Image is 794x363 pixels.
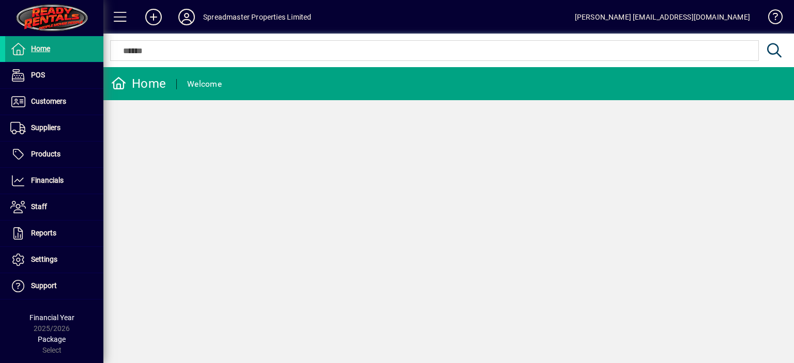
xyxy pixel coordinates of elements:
span: POS [31,71,45,79]
button: Add [137,8,170,26]
span: Financial Year [29,313,74,322]
span: Staff [31,202,47,211]
span: Customers [31,97,66,105]
div: Spreadmaster Properties Limited [203,9,311,25]
a: Reports [5,220,103,246]
a: Financials [5,168,103,194]
span: Reports [31,229,56,237]
button: Profile [170,8,203,26]
span: Financials [31,176,64,184]
a: Staff [5,194,103,220]
span: Suppliers [31,123,60,132]
a: Products [5,141,103,167]
div: Home [111,75,166,92]
a: Customers [5,89,103,115]
a: Settings [5,247,103,273]
span: Package [38,335,66,343]
span: Settings [31,255,57,263]
a: Support [5,273,103,299]
div: Welcome [187,76,222,92]
span: Support [31,281,57,290]
span: Home [31,44,50,53]
div: [PERSON_NAME] [EMAIL_ADDRESS][DOMAIN_NAME] [575,9,750,25]
a: Knowledge Base [760,2,781,36]
a: Suppliers [5,115,103,141]
span: Products [31,150,60,158]
a: POS [5,62,103,88]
